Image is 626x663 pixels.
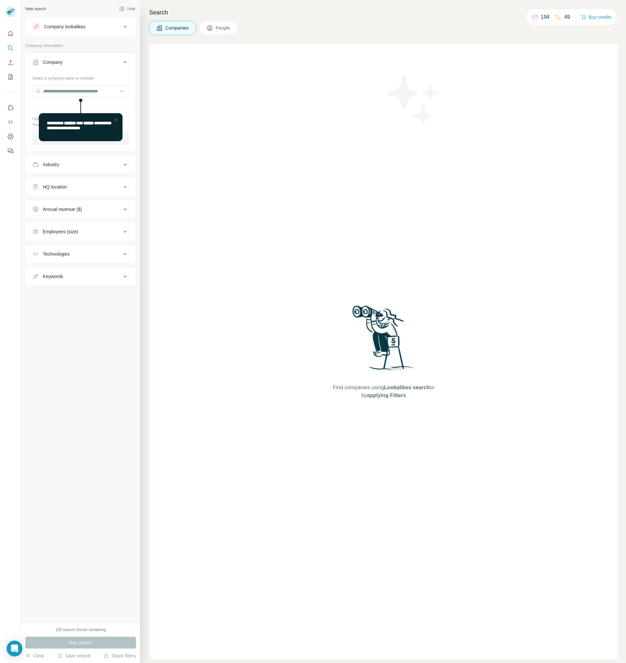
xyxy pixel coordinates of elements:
[43,228,78,235] div: Employees (size)
[5,145,16,157] button: Feedback
[5,71,16,83] button: My lists
[25,43,136,49] p: Company information
[5,131,16,142] button: Dashboard
[26,54,136,73] button: Company
[564,13,570,21] p: 49
[5,102,16,114] button: Use Surfe on LinkedIn
[149,8,618,17] h4: Search
[57,652,91,659] button: Save search
[32,133,129,145] button: Upload a list of companies
[384,385,430,390] span: Lookalikes search
[349,304,418,377] img: Surfe Illustration - Woman searching with binoculars
[581,13,612,22] button: Buy credits
[384,70,443,130] img: Surfe Illustration - Stars
[541,13,550,21] p: 194
[43,273,63,280] div: Keywords
[115,4,140,14] button: Hide
[26,179,136,195] button: HQ location
[5,28,16,39] button: Quick start
[32,73,129,81] div: Select a company name or website
[26,157,136,172] button: Industry
[5,116,16,128] button: Use Surfe API
[26,268,136,284] button: Keywords
[43,206,82,213] div: Annual revenue ($)
[367,393,406,398] span: applying Filters
[32,116,129,122] p: Upload a CSV of company websites.
[26,19,136,35] button: Company lookalikes
[103,652,136,659] button: Share filters
[26,224,136,240] button: Employees (size)
[5,42,16,54] button: Search
[43,161,59,168] div: Industry
[25,652,44,659] button: Clear
[26,246,136,262] button: Technologies
[43,59,63,65] div: Company
[44,23,85,30] div: Company lookalikes
[216,25,231,31] span: People
[331,384,436,399] span: Find companies using or by
[25,6,46,12] div: New search
[165,25,189,31] span: Companies
[43,184,67,190] div: HQ location
[55,627,106,633] div: 100 search results remaining
[43,251,70,257] div: Technologies
[5,57,16,68] button: Enrich CSV
[32,122,129,128] p: Your list is private and won't be saved or shared.
[38,97,124,142] iframe: Tooltip
[7,641,22,656] div: Open Intercom Messenger
[26,201,136,217] button: Annual revenue ($)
